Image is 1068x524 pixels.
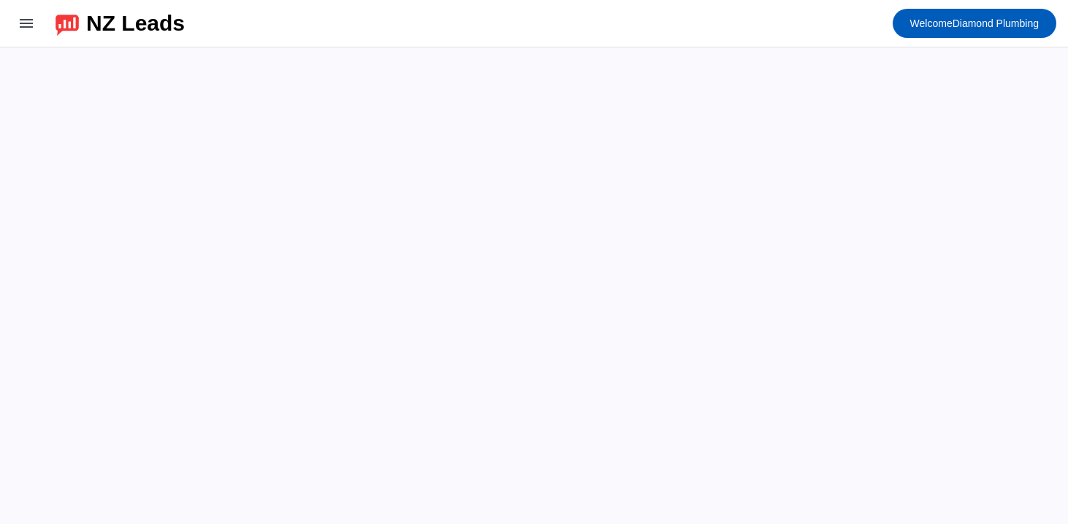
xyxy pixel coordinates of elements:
img: logo [56,11,79,36]
span: Welcome [910,18,953,29]
span: Diamond Plumbing [910,13,1039,34]
button: WelcomeDiamond Plumbing [893,9,1056,38]
div: NZ Leads [86,13,185,34]
mat-icon: menu [18,15,35,32]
